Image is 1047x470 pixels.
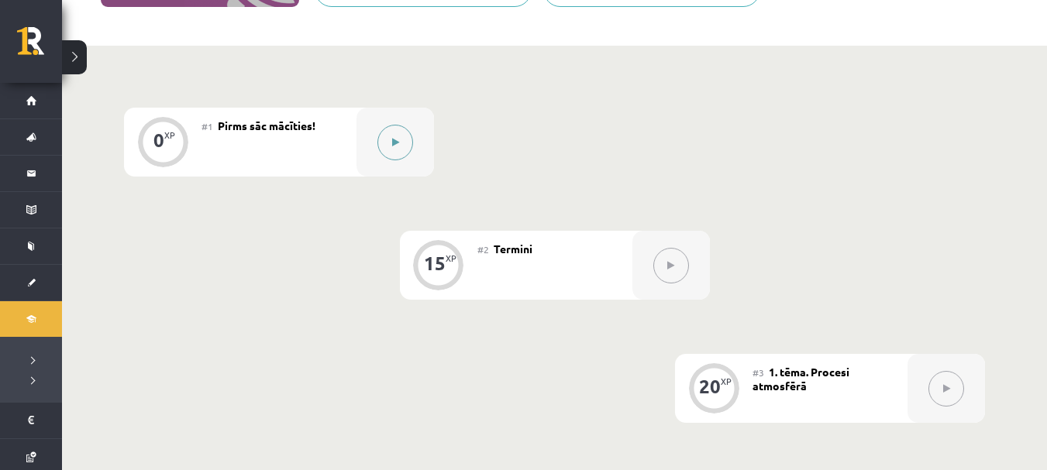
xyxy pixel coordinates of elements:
[721,377,732,386] div: XP
[17,27,62,66] a: Rīgas 1. Tālmācības vidusskola
[753,365,849,393] span: 1. tēma. Procesi atmosfērā
[753,366,764,379] span: #3
[477,243,489,256] span: #2
[424,256,446,270] div: 15
[218,118,315,132] span: Pirms sāc mācīties!
[201,120,213,132] span: #1
[153,133,164,147] div: 0
[699,379,721,393] div: 20
[164,131,175,139] div: XP
[446,254,456,262] div: XP
[494,242,532,256] span: Termini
